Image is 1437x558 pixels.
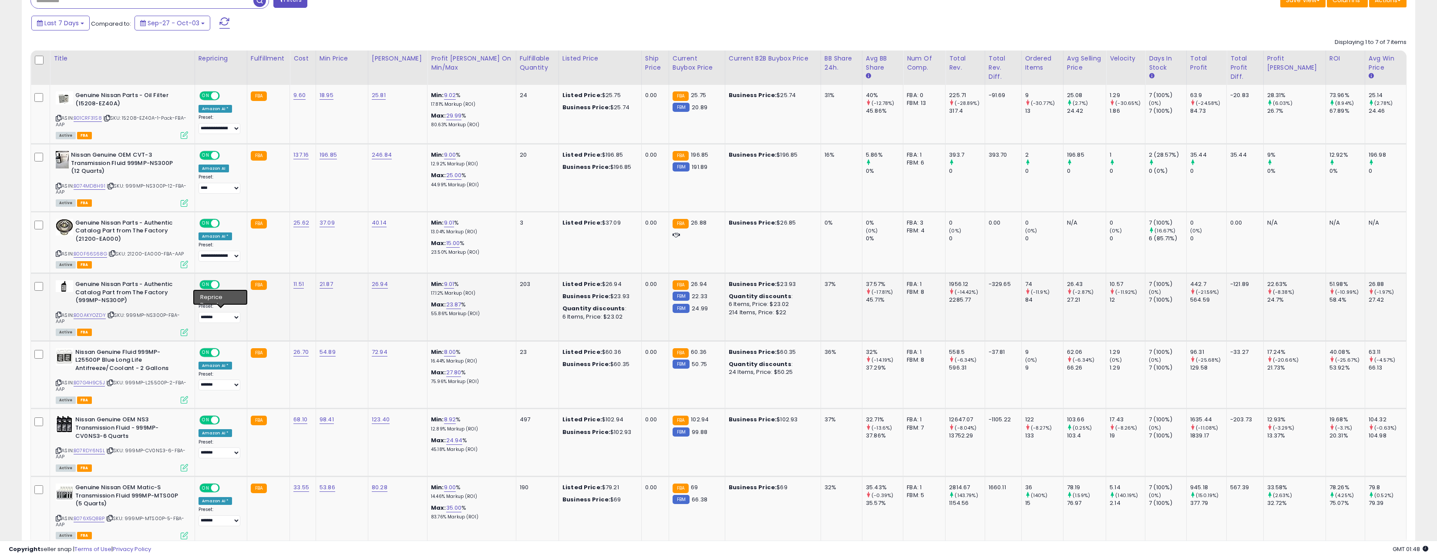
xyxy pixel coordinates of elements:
div: 0 [1190,167,1226,175]
div: Avg Selling Price [1067,54,1102,72]
div: 20 [520,151,552,159]
div: 1.86 [1110,107,1145,115]
b: Listed Price: [562,151,602,159]
div: 2 [1025,151,1063,159]
b: Listed Price: [562,91,602,99]
small: (2.7%) [1073,100,1088,107]
div: 0.00 [645,219,662,227]
b: Business Price: [729,91,777,99]
span: FBA [77,261,92,269]
div: FBM: 6 [907,159,939,167]
div: 0 [949,235,984,242]
div: Ordered Items [1025,54,1060,72]
div: 26.88 [1369,280,1406,288]
div: 2 (28.57%) [1149,151,1186,159]
div: Velocity [1110,54,1141,63]
a: B074MD8H91 [74,182,105,190]
a: 29.99 [446,111,462,120]
div: $26.94 [562,280,635,288]
small: (8.94%) [1335,100,1354,107]
a: Privacy Policy [113,545,151,553]
a: 25.62 [293,218,309,227]
div: 24 [520,91,552,99]
span: ON [200,92,211,100]
div: 12.92% [1329,151,1365,159]
small: (-28.89%) [955,100,979,107]
div: FBA: 1 [907,280,939,288]
img: 41oPWJSDUuL._SL40_.jpg [56,484,73,501]
b: Min: [431,91,444,99]
span: Last 7 Days [44,19,79,27]
small: FBM [673,103,690,112]
div: Fulfillment [251,54,286,63]
div: 0 [1025,167,1063,175]
a: B076X5Q8BP [74,515,104,522]
div: N/A [1329,219,1358,227]
div: 0 [1067,167,1106,175]
small: Avg BB Share. [866,72,871,80]
span: ON [200,219,211,227]
div: 7 (100%) [1149,280,1186,288]
small: (-17.81%) [872,289,893,296]
div: Preset: [199,242,240,262]
div: 22.63% [1267,280,1326,288]
small: (2.78%) [1374,100,1393,107]
a: 123.40 [372,415,390,424]
div: Amazon AI * [199,232,232,240]
small: FBM [673,162,690,171]
small: FBA [673,151,689,161]
small: FBA [251,219,267,229]
a: 15.00 [446,239,460,248]
small: (-11.92%) [1115,289,1137,296]
div: 0 [1110,167,1145,175]
b: Business Price: [562,163,610,171]
div: 7 (100%) [1149,219,1186,227]
small: FBA [673,280,689,290]
div: 73.96% [1329,91,1365,99]
small: (-8.38%) [1273,289,1294,296]
div: ASIN: [56,219,188,267]
div: FBM: 4 [907,227,939,235]
div: $25.74 [562,104,635,111]
div: Preset: [199,174,240,194]
div: 26.7% [1267,107,1326,115]
div: Cost [293,54,312,63]
div: 63.9 [1190,91,1226,99]
a: 26.94 [372,280,388,289]
small: (-24.58%) [1196,100,1220,107]
div: 0.00 [645,280,662,288]
div: 393.70 [989,151,1015,159]
span: OFF [218,92,232,100]
b: Business Price: [729,280,777,288]
div: Total Profit Diff. [1230,54,1260,81]
a: 27.80 [446,368,461,377]
b: Genuine Nissan Parts - Oil Filter (15208-EZ40A) [75,91,181,110]
small: (16.67%) [1154,227,1175,234]
small: (0%) [949,227,961,234]
div: Num of Comp. [907,54,942,72]
span: 26.88 [691,218,707,227]
div: 0.00 [645,91,662,99]
div: N/A [1267,219,1319,227]
div: $23.93 [729,280,814,288]
img: 21bO3x4zdPL._SL40_.jpg [56,280,73,292]
a: 25.00 [446,171,462,180]
div: -329.65 [989,280,1015,288]
a: B01CRF31S8 [74,114,102,122]
div: Ship Price [645,54,665,72]
div: 31% [825,91,855,99]
a: 54.89 [320,348,336,356]
div: 0% [1267,167,1326,175]
a: 35.00 [446,504,462,512]
div: 13 [1025,107,1063,115]
div: 74 [1025,280,1063,288]
div: 9% [1267,151,1326,159]
div: $196.85 [562,163,635,171]
div: $26.85 [729,219,814,227]
small: (-30.65%) [1115,100,1141,107]
div: Preset: [199,114,240,134]
div: 35.44 [1230,151,1257,159]
div: 5.86% [866,151,903,159]
b: Nissan Genuine OEM CVT-3 Transmission Fluid 999MP-NS300P (12 Quarts) [71,151,177,178]
span: 196.85 [691,151,708,159]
